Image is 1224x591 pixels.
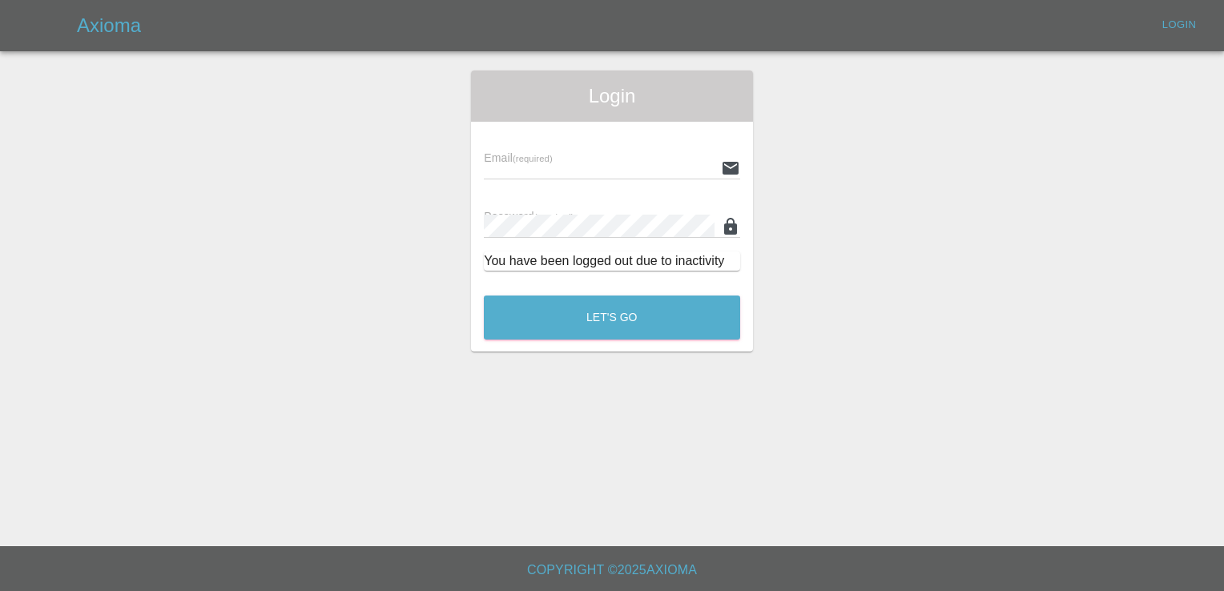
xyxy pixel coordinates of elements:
[484,83,740,109] span: Login
[484,295,740,340] button: Let's Go
[484,251,740,271] div: You have been logged out due to inactivity
[77,13,141,38] h5: Axioma
[513,154,553,163] small: (required)
[534,212,574,222] small: (required)
[484,210,574,223] span: Password
[484,151,552,164] span: Email
[1154,13,1205,38] a: Login
[13,559,1211,581] h6: Copyright © 2025 Axioma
